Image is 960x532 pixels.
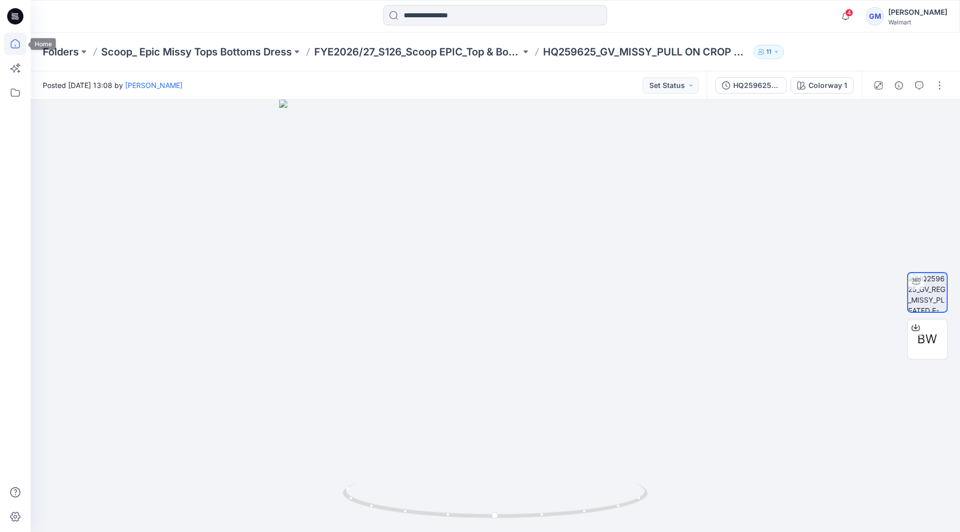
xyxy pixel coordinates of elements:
[918,330,938,348] span: BW
[733,80,780,91] div: HQ259625_GV_MISSY_PULL ON CROP BARREL
[866,7,884,25] div: GM
[888,6,947,18] div: [PERSON_NAME]
[43,45,79,59] a: Folders
[125,81,183,90] a: [PERSON_NAME]
[808,80,847,91] div: Colorway 1
[908,273,947,312] img: HQ259625_GV_REG_MISSY_PLEATED E-WAIST PANT
[791,77,854,94] button: Colorway 1
[766,46,771,57] p: 11
[845,9,853,17] span: 4
[754,45,784,59] button: 11
[543,45,749,59] p: HQ259625_GV_MISSY_PULL ON CROP BARREL
[891,77,907,94] button: Details
[888,18,947,26] div: Walmart
[101,45,292,59] a: Scoop_ Epic Missy Tops Bottoms Dress
[715,77,787,94] button: HQ259625_GV_MISSY_PULL ON CROP BARREL
[314,45,521,59] a: FYE2026/27_S126_Scoop EPIC_Top & Bottom
[43,80,183,91] span: Posted [DATE] 13:08 by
